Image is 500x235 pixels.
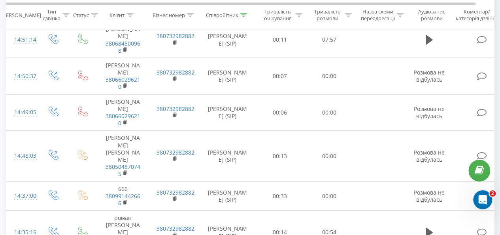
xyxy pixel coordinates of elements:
div: Назва схеми переадресації [360,8,394,22]
td: 00:00 [305,94,354,131]
td: 00:07 [255,58,305,94]
div: 14:50:37 [14,69,30,84]
div: Тип дзвінка [43,8,60,22]
td: 00:00 [305,182,354,211]
div: [PERSON_NAME] [1,11,41,18]
div: Співробітник [206,11,238,18]
span: Розмова не відбулась [414,189,445,203]
td: [PERSON_NAME] [97,94,149,131]
div: Клієнт [109,11,125,18]
span: Розмова не відбулась [414,105,445,120]
div: Тривалість очікування [262,8,293,22]
td: [PERSON_NAME] (SIP) [200,58,255,94]
td: [PERSON_NAME] [97,58,149,94]
td: [PERSON_NAME] (SIP) [200,131,255,182]
div: 14:51:14 [14,32,30,48]
iframe: Intercom live chat [473,190,492,209]
div: 14:37:00 [14,188,30,204]
a: 380660296210 [106,76,140,90]
td: 00:00 [305,131,354,182]
a: 380732982882 [157,189,194,196]
a: 380991442666 [106,192,140,207]
a: 380684500968 [106,40,140,54]
span: 2 [489,190,496,197]
div: Статус [73,11,89,18]
td: 00:13 [255,131,305,182]
div: Бізнес номер [152,11,185,18]
td: 07:57 [305,22,354,58]
a: 380732982882 [157,32,194,40]
div: 14:48:03 [14,148,30,164]
div: Аудіозапис розмови [412,8,451,22]
td: [PERSON_NAME] (SIP) [200,22,255,58]
td: 666 [97,182,149,211]
td: [PERSON_NAME] (SIP) [200,182,255,211]
td: [PERSON_NAME] [PERSON_NAME] [97,131,149,182]
span: Розмова не відбулась [414,69,445,83]
div: Коментар/категорія дзвінка [454,8,500,22]
a: 380732982882 [157,105,194,113]
div: 14:49:05 [14,105,30,120]
td: 00:33 [255,182,305,211]
td: [PERSON_NAME] (SIP) [200,94,255,131]
td: 00:11 [255,22,305,58]
a: 380732982882 [157,149,194,156]
a: 380732982882 [157,225,194,232]
a: 380732982882 [157,69,194,76]
a: 380660296210 [106,112,140,127]
td: 00:06 [255,94,305,131]
div: Тривалість розмови [311,8,343,22]
span: Розмова не відбулась [414,149,445,163]
a: 380504870745 [106,163,140,178]
td: 00:00 [305,58,354,94]
td: [PERSON_NAME] [97,22,149,58]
